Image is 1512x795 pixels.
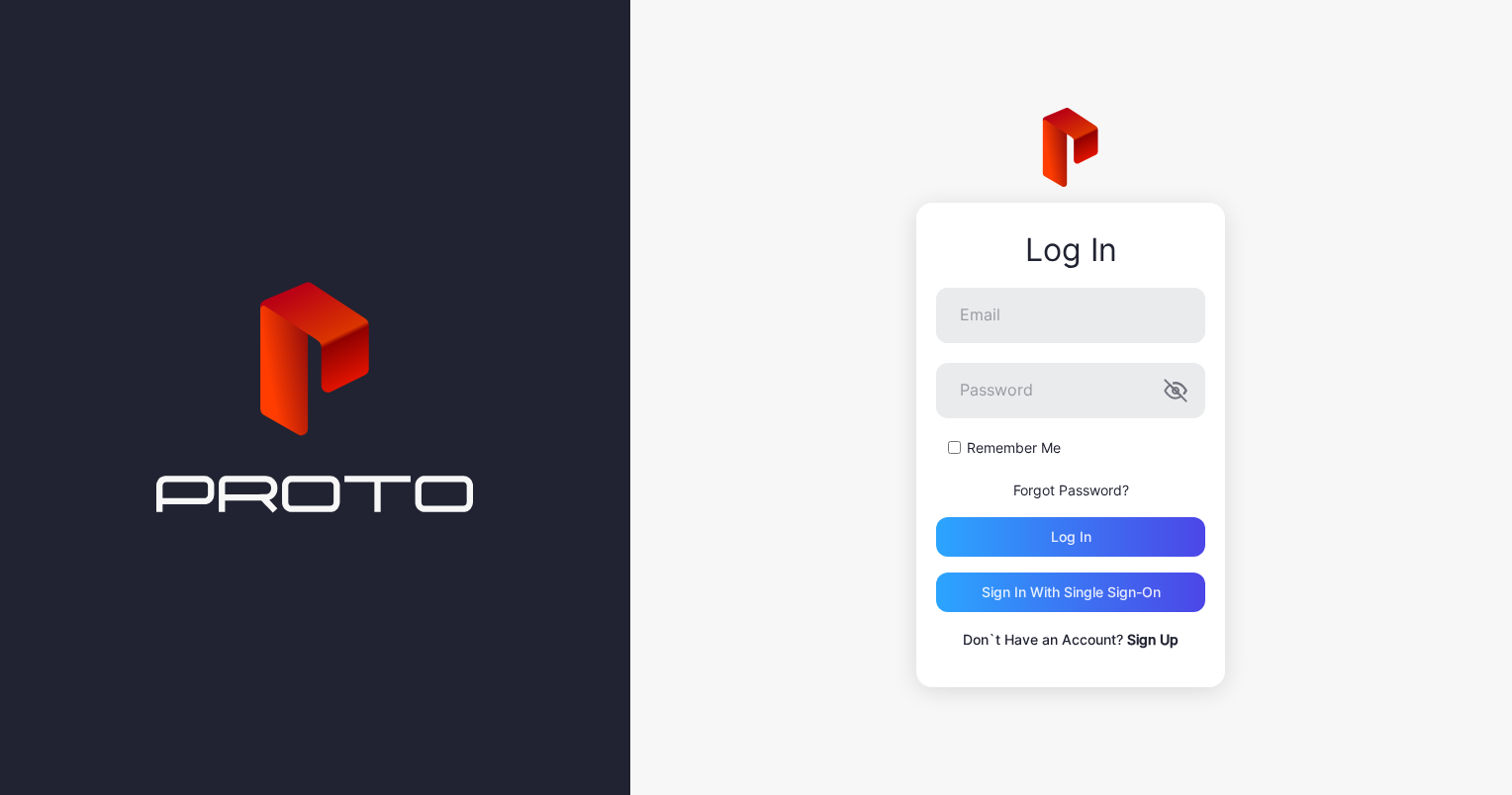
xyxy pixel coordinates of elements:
[967,438,1061,458] label: Remember Me
[1164,379,1187,402] button: Password
[936,628,1205,652] p: Don`t Have an Account?
[936,232,1205,268] div: Log In
[936,517,1205,557] button: Log in
[1127,631,1179,648] a: Sign Up
[1051,529,1091,545] div: Log in
[936,363,1205,418] input: Password
[982,584,1161,600] div: Sign in With Single Sign-On
[1013,482,1129,498] a: Forgot Password?
[936,573,1205,612] button: Sign in With Single Sign-On
[936,288,1205,343] input: Email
